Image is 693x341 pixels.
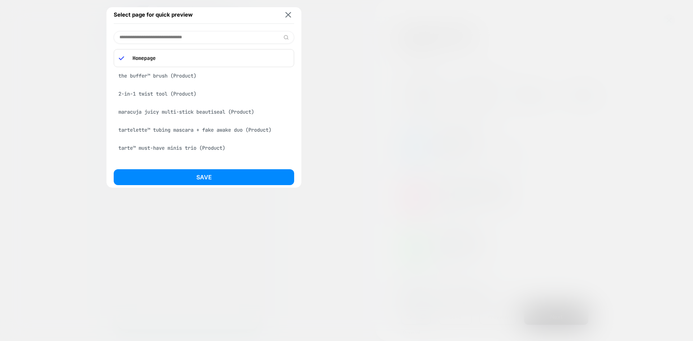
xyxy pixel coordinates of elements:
img: blue checkmark [119,56,124,61]
span: Select page for quick preview [114,11,193,18]
div: maracuja juicy multi-stick beautiseal (Product) [114,105,294,119]
div: 1.52K [20,4,26,9]
div: tarte™ must-have minis trio (Product) [114,141,294,155]
p: Homepage [129,55,289,61]
img: edit [283,35,289,40]
div: 2-in-1 twist tool (Product) [114,87,294,101]
button: Save [114,169,294,185]
div: tartelette™ tubing mascara + fake awake duo (Product) [114,123,294,137]
img: close [286,12,291,17]
div: the buffer™ brush (Product) [114,69,294,83]
div: #trippinwithtarte Amazonian clay palette (Product) [114,159,294,173]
